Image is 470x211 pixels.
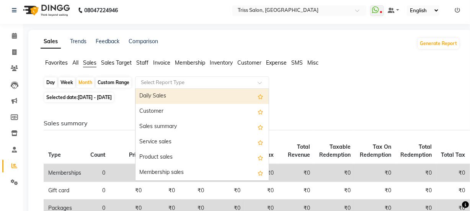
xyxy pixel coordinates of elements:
[129,151,142,158] span: Price
[41,35,61,49] a: Sales
[44,120,454,127] h6: Sales summary
[441,151,465,158] span: Total Tax
[360,143,391,158] span: Tax On Redemption
[307,59,318,66] span: Misc
[258,168,263,177] span: Add this report to Favorites List
[180,182,209,200] td: ₹0
[44,164,86,182] td: Memberships
[291,59,303,66] span: SMS
[110,182,146,200] td: ₹0
[396,164,436,182] td: ₹0
[135,89,269,104] div: Daily Sales
[135,150,269,165] div: Product sales
[86,182,110,200] td: 0
[237,59,261,66] span: Customer
[266,59,287,66] span: Expense
[245,182,278,200] td: ₹0
[315,164,355,182] td: ₹0
[45,59,68,66] span: Favorites
[83,59,96,66] span: Sales
[153,59,170,66] span: Invoice
[436,164,470,182] td: ₹0
[396,182,436,200] td: ₹0
[96,38,119,45] a: Feedback
[48,151,61,158] span: Type
[78,94,112,100] span: [DATE] - [DATE]
[319,143,351,158] span: Taxable Redemption
[146,182,180,200] td: ₹0
[135,165,269,180] div: Membership sales
[135,135,269,150] div: Service sales
[355,164,396,182] td: ₹0
[418,38,459,49] button: Generate Report
[136,59,149,66] span: Staff
[288,143,310,158] span: Total Revenue
[258,122,263,131] span: Add this report to Favorites List
[101,59,132,66] span: Sales Target
[135,88,269,181] ng-dropdown-panel: Options list
[59,77,75,88] div: Week
[210,59,233,66] span: Inventory
[258,92,263,101] span: Add this report to Favorites List
[258,138,263,147] span: Add this report to Favorites List
[258,107,263,116] span: Add this report to Favorites List
[86,164,110,182] td: 0
[72,59,78,66] span: All
[315,182,355,200] td: ₹0
[96,77,131,88] div: Custom Range
[355,182,396,200] td: ₹0
[110,164,146,182] td: ₹0
[175,59,205,66] span: Membership
[70,38,86,45] a: Trends
[44,77,57,88] div: Day
[278,182,315,200] td: ₹0
[135,119,269,135] div: Sales summary
[209,182,245,200] td: ₹0
[129,38,158,45] a: Comparison
[278,164,315,182] td: ₹0
[44,182,86,200] td: Gift card
[44,93,114,102] span: Selected date:
[436,182,470,200] td: ₹0
[77,77,94,88] div: Month
[258,153,263,162] span: Add this report to Favorites List
[135,104,269,119] div: Customer
[90,151,105,158] span: Count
